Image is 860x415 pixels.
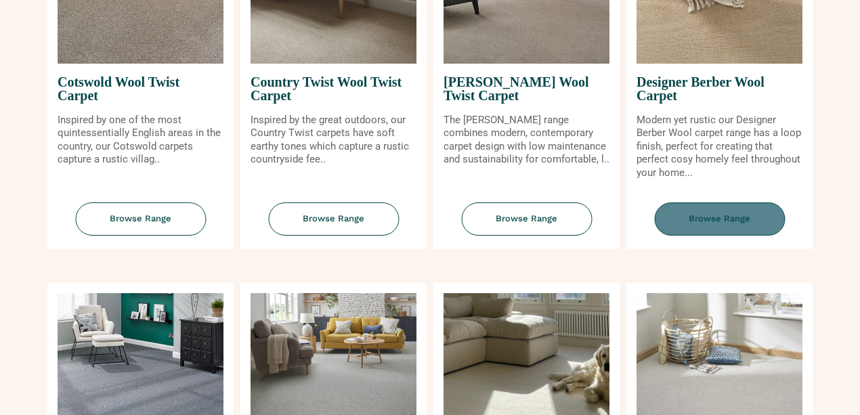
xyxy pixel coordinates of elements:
a: Browse Range [47,202,234,249]
span: Browse Range [461,202,592,236]
span: [PERSON_NAME] Wool Twist Carpet [444,64,609,114]
span: Browse Range [268,202,399,236]
a: Browse Range [626,202,813,249]
a: Browse Range [433,202,620,249]
p: Inspired by the great outdoors, our Country Twist carpets have soft earthy tones which capture a ... [251,114,416,167]
p: The [PERSON_NAME] range combines modern, contemporary carpet design with low maintenance and sust... [444,114,609,167]
span: Designer Berber Wool Carpet [637,64,802,114]
a: Browse Range [240,202,427,249]
span: Browse Range [75,202,206,236]
span: Browse Range [654,202,785,236]
span: Country Twist Wool Twist Carpet [251,64,416,114]
p: Modern yet rustic our Designer Berber Wool carpet range has a loop finish, perfect for creating t... [637,114,802,180]
span: Cotswold Wool Twist Carpet [58,64,223,114]
p: Inspired by one of the most quintessentially English areas in the country, our Cotswold carpets c... [58,114,223,167]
